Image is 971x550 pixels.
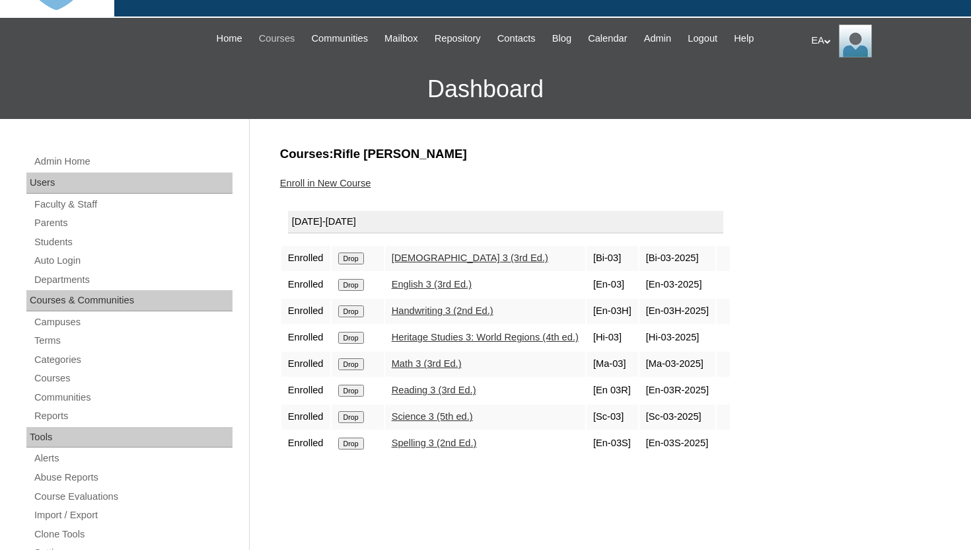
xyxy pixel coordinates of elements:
div: Tools [26,427,233,448]
td: [En 03R] [587,378,638,403]
span: Calendar [588,31,627,46]
span: Admin [644,31,672,46]
a: Import / Export [33,507,233,524]
td: [Sc-03-2025] [639,405,715,430]
a: Logout [681,31,724,46]
input: Drop [338,358,364,370]
a: Campuses [33,314,233,331]
td: Enrolled [281,246,330,271]
a: Courses [33,370,233,387]
input: Drop [338,385,364,397]
a: Mailbox [378,31,425,46]
span: Logout [688,31,717,46]
td: [En-03H] [587,299,638,324]
a: Faculty & Staff [33,196,233,213]
td: Enrolled [281,352,330,377]
a: Contacts [491,31,542,46]
td: [Bi-03] [587,246,638,271]
input: Drop [338,438,364,450]
td: Enrolled [281,325,330,350]
td: [Hi-03] [587,325,638,350]
input: Drop [338,411,364,423]
td: [Bi-03-2025] [639,246,715,271]
span: Contacts [497,31,536,46]
span: Blog [552,31,571,46]
input: Drop [338,332,364,344]
div: Users [26,173,233,194]
div: Courses & Communities [26,290,233,311]
a: [DEMOGRAPHIC_DATA] 3 (3rd Ed.) [392,253,548,263]
td: [Sc-03] [587,405,638,430]
a: Terms [33,333,233,349]
a: Auto Login [33,253,233,269]
td: [Ma-03-2025] [639,352,715,377]
a: Math 3 (3rd Ed.) [392,358,462,369]
td: [En-03S-2025] [639,431,715,456]
td: Enrolled [281,299,330,324]
td: Enrolled [281,431,330,456]
a: Spelling 3 (2nd Ed.) [392,438,477,448]
h3: Dashboard [7,59,964,119]
a: Communities [33,389,233,406]
a: Communities [305,31,375,46]
span: Courses [259,31,295,46]
a: Handwriting 3 (2nd Ed.) [392,305,493,316]
a: Heritage Studies 3: World Regions (4th ed.) [392,332,579,342]
span: Help [734,31,754,46]
td: Enrolled [281,272,330,297]
a: Reading 3 (3rd Ed.) [392,385,476,395]
span: Repository [435,31,481,46]
a: Abuse Reports [33,469,233,486]
a: Repository [428,31,487,46]
a: Science 3 (5th ed.) [392,411,473,422]
div: EA [811,24,958,58]
input: Drop [338,253,364,264]
span: Mailbox [384,31,418,46]
td: Enrolled [281,378,330,403]
a: Course Evaluations [33,489,233,505]
a: Blog [546,31,578,46]
div: [DATE]-[DATE] [288,211,723,233]
td: [Hi-03-2025] [639,325,715,350]
a: Help [727,31,760,46]
td: [En-03] [587,272,638,297]
td: [En-03S] [587,431,638,456]
a: Admin [637,31,678,46]
a: Enroll in New Course [280,178,371,188]
span: Communities [311,31,368,46]
td: [En-03H-2025] [639,299,715,324]
a: English 3 (3rd Ed.) [392,279,472,290]
span: Home [217,31,242,46]
input: Drop [338,305,364,317]
td: Enrolled [281,405,330,430]
td: [En-03-2025] [639,272,715,297]
a: Home [210,31,249,46]
a: Reports [33,408,233,424]
input: Drop [338,279,364,291]
a: Alerts [33,450,233,467]
img: EA Administrator [839,24,872,58]
a: Calendar [581,31,633,46]
td: [Ma-03] [587,352,638,377]
a: Courses [252,31,302,46]
a: Clone Tools [33,526,233,543]
h3: Courses:Rifle [PERSON_NAME] [280,145,934,163]
a: Students [33,234,233,251]
a: Parents [33,215,233,231]
a: Admin Home [33,153,233,170]
a: Categories [33,352,233,368]
a: Departments [33,272,233,288]
td: [En-03R-2025] [639,378,715,403]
